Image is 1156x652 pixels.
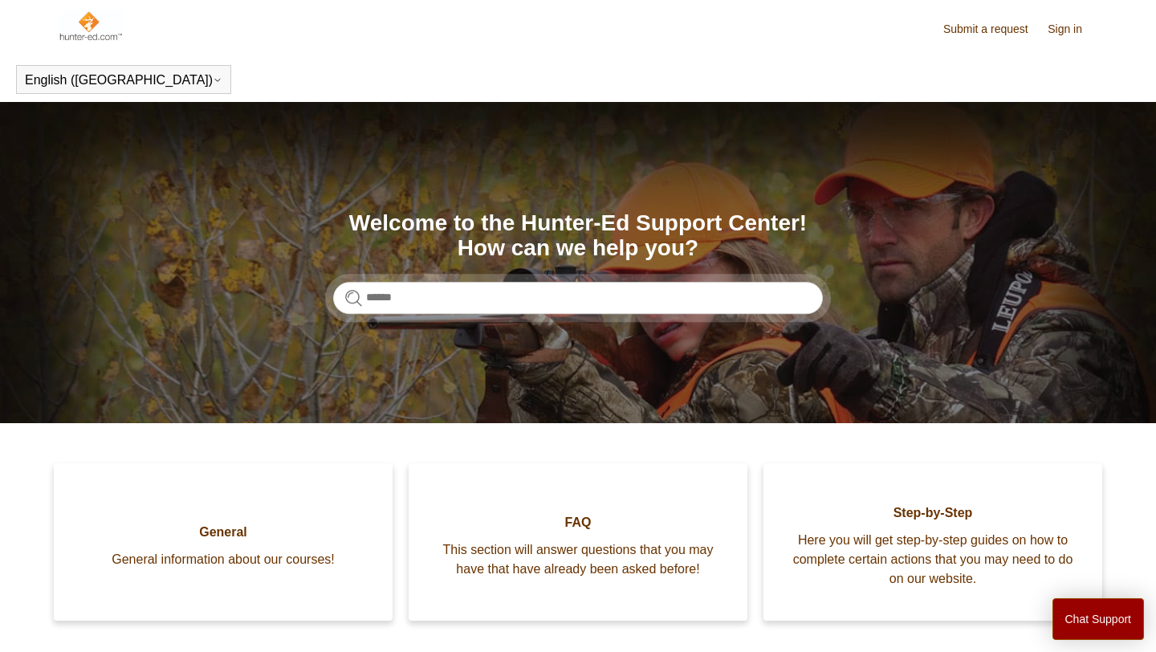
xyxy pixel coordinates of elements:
[78,523,368,542] span: General
[409,463,747,621] a: FAQ This section will answer questions that you may have that have already been asked before!
[1052,598,1145,640] button: Chat Support
[54,463,393,621] a: General General information about our courses!
[433,513,723,532] span: FAQ
[433,540,723,579] span: This section will answer questions that you may have that have already been asked before!
[333,282,823,314] input: Search
[788,531,1078,589] span: Here you will get step-by-step guides on how to complete certain actions that you may need to do ...
[333,211,823,261] h1: Welcome to the Hunter-Ed Support Center! How can we help you?
[788,503,1078,523] span: Step-by-Step
[78,550,368,569] span: General information about our courses!
[1048,21,1098,38] a: Sign in
[58,10,123,42] img: Hunter-Ed Help Center home page
[25,73,222,88] button: English ([GEOGRAPHIC_DATA])
[943,21,1044,38] a: Submit a request
[763,463,1102,621] a: Step-by-Step Here you will get step-by-step guides on how to complete certain actions that you ma...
